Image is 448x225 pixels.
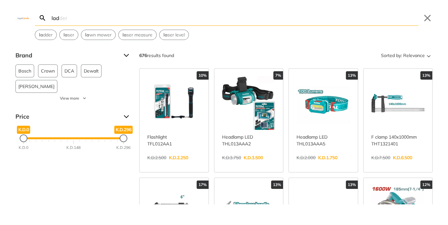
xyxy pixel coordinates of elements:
span: wn mower [85,32,112,38]
div: 10% [197,71,209,80]
div: Suggestion: laser level [159,30,189,40]
button: Select suggestion: laser level [160,30,189,40]
span: Bosch [18,65,31,77]
span: [PERSON_NAME] [18,80,54,93]
button: Close [422,13,433,23]
span: Brand [15,50,119,61]
button: Crown [38,64,58,77]
div: 17% [197,181,209,189]
span: Relevance [403,50,425,61]
img: Close [15,16,31,19]
div: results found [139,50,174,61]
button: Select suggestion: ladder [35,30,56,40]
div: 13% [346,71,358,80]
span: Price [15,112,119,122]
button: Dewalt [81,64,102,77]
strong: la [163,32,168,38]
button: Sorted by:Relevance Sort [380,50,433,61]
div: 13% [420,71,432,80]
div: Maximum Price [120,134,127,142]
span: Crown [41,65,55,77]
strong: la [85,32,89,38]
div: 7% [273,71,283,80]
div: Suggestion: laser measure [118,30,157,40]
strong: la [122,32,127,38]
strong: 676 [139,53,147,58]
span: ser level [163,32,185,38]
button: [PERSON_NAME] [15,80,57,93]
span: ser measure [122,32,152,38]
span: View more [60,95,79,101]
span: dder [39,32,53,38]
div: Minimum Price [20,134,27,142]
div: Suggestion: lawn mower [81,30,116,40]
button: View more [15,95,131,101]
button: Select suggestion: laser measure [119,30,156,40]
div: 13% [271,181,283,189]
button: Select suggestion: lawn mower [81,30,115,40]
strong: la [63,32,68,38]
div: 13% [346,181,358,189]
div: Suggestion: ladder [35,30,57,40]
div: Suggestion: laser [59,30,78,40]
div: K.D.148 [66,145,81,151]
span: DCA [64,65,74,77]
button: Select suggestion: laser [60,30,78,40]
strong: la [39,32,43,38]
input: Search… [50,10,418,25]
button: Bosch [15,64,34,77]
div: K.D.0 [19,145,28,151]
svg: Search [39,14,46,22]
div: K.D.296 [116,145,131,151]
svg: Sort [425,52,433,59]
span: Dewalt [84,65,99,77]
button: DCA [62,64,77,77]
div: 12% [420,181,432,189]
span: ser [63,32,74,38]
